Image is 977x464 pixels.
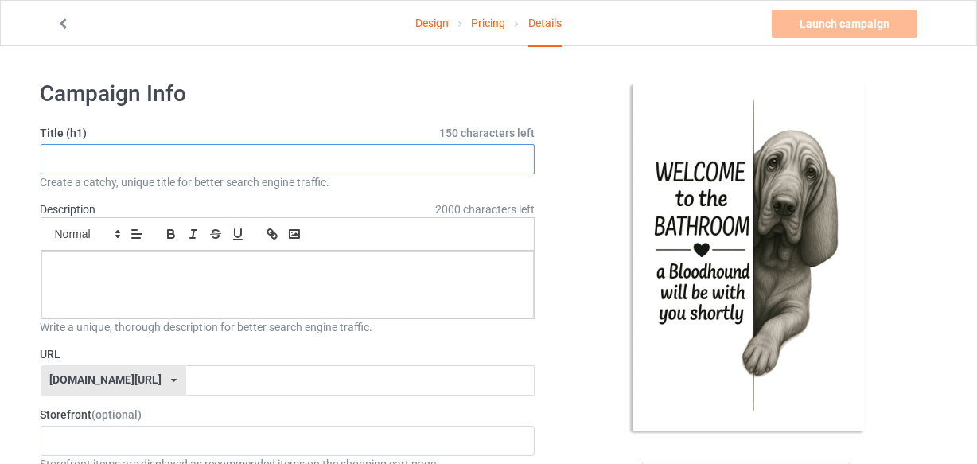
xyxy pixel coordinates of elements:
[435,201,535,217] span: 2000 characters left
[528,1,562,47] div: Details
[41,80,535,108] h1: Campaign Info
[415,1,449,45] a: Design
[41,125,535,141] label: Title (h1)
[41,174,535,190] div: Create a catchy, unique title for better search engine traffic.
[92,408,142,421] span: (optional)
[41,407,535,423] label: Storefront
[439,125,535,141] span: 150 characters left
[49,374,162,385] div: [DOMAIN_NAME][URL]
[41,319,535,335] div: Write a unique, thorough description for better search engine traffic.
[471,1,505,45] a: Pricing
[41,203,96,216] label: Description
[41,346,535,362] label: URL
